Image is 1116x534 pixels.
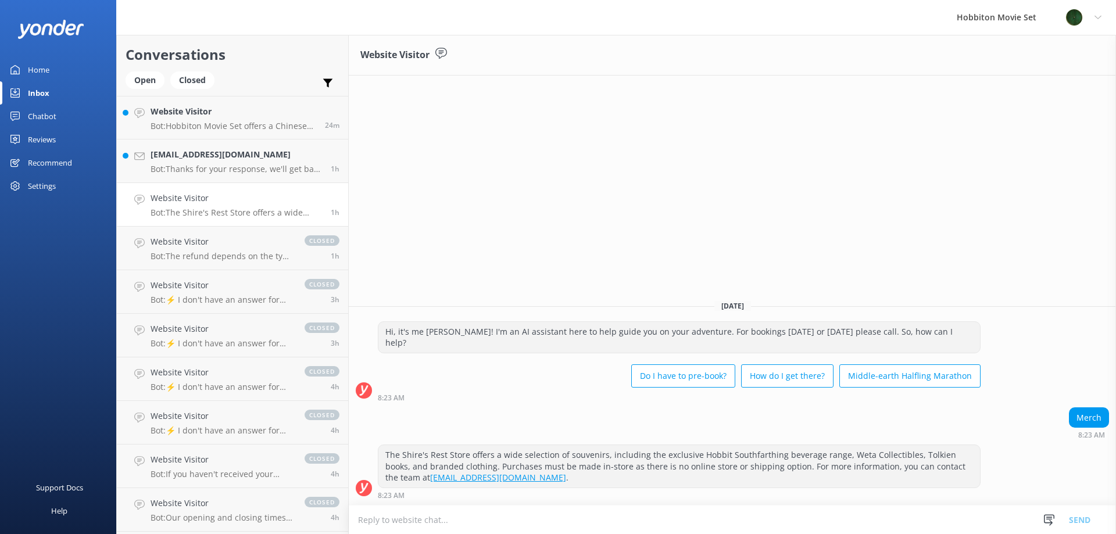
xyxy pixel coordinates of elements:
span: closed [305,235,339,246]
span: Aug 23 2025 05:40am (UTC +12:00) Pacific/Auckland [331,338,339,348]
div: Support Docs [36,476,83,499]
h4: Website Visitor [151,410,293,422]
img: 34-1625720359.png [1065,9,1083,26]
button: How do I get there? [741,364,834,388]
p: Bot: If you haven't received your confirmation email, please check your Junk Mail folder, especia... [151,469,293,479]
a: Website VisitorBot:⚡ I don't have an answer for that in my knowledge base. Please try and rephras... [117,401,348,445]
span: Aug 23 2025 09:02am (UTC +12:00) Pacific/Auckland [325,120,339,130]
img: yonder-white-logo.png [17,20,84,39]
h4: Website Visitor [151,497,293,510]
p: Bot: The Shire's Rest Store offers a wide selection of souvenirs, including the exclusive Hobbit ... [151,207,322,218]
a: Website VisitorBot:Hobbiton Movie Set offers a Chinese Tour, which is a guided tour experience ho... [117,96,348,139]
span: Aug 23 2025 08:23am (UTC +12:00) Pacific/Auckland [331,207,339,217]
h4: Website Visitor [151,366,293,379]
span: Aug 23 2025 05:25am (UTC +12:00) Pacific/Auckland [331,382,339,392]
p: Bot: Thanks for your response, we'll get back to you as soon as we can during opening hours. [151,164,322,174]
span: closed [305,453,339,464]
a: Website VisitorBot:Our opening and closing times change depending on daylight hours. The Reservat... [117,488,348,532]
span: closed [305,410,339,420]
div: Aug 23 2025 08:23am (UTC +12:00) Pacific/Auckland [378,393,981,402]
a: Closed [170,73,220,86]
a: [EMAIL_ADDRESS][DOMAIN_NAME] [430,472,566,483]
span: Aug 23 2025 05:46am (UTC +12:00) Pacific/Auckland [331,295,339,304]
h4: Website Visitor [151,453,293,466]
span: closed [305,279,339,289]
div: Aug 23 2025 08:23am (UTC +12:00) Pacific/Auckland [378,491,981,499]
h4: Website Visitor [151,105,316,118]
h4: Website Visitor [151,235,293,248]
a: Website VisitorBot:⚡ I don't have an answer for that in my knowledge base. Please try and rephras... [117,357,348,401]
span: [DATE] [714,301,751,311]
a: Website VisitorBot:The refund depends on the type of tour you booked and the timing of your cance... [117,227,348,270]
a: Website VisitorBot:⚡ I don't have an answer for that in my knowledge base. Please try and rephras... [117,270,348,314]
h4: Website Visitor [151,192,322,205]
strong: 8:23 AM [378,395,405,402]
a: Open [126,73,170,86]
div: Closed [170,71,214,89]
h2: Conversations [126,44,339,66]
p: Bot: Hobbiton Movie Set offers a Chinese Tour, which is a guided tour experience hosted by a Mand... [151,121,316,131]
div: Chatbot [28,105,56,128]
a: [EMAIL_ADDRESS][DOMAIN_NAME]Bot:Thanks for your response, we'll get back to you as soon as we can... [117,139,348,183]
div: Aug 23 2025 08:23am (UTC +12:00) Pacific/Auckland [1069,431,1109,439]
p: Bot: ⚡ I don't have an answer for that in my knowledge base. Please try and rephrase your questio... [151,425,293,436]
p: Bot: ⚡ I don't have an answer for that in my knowledge base. Please try and rephrase your questio... [151,295,293,305]
h4: [EMAIL_ADDRESS][DOMAIN_NAME] [151,148,322,161]
button: Do I have to pre-book? [631,364,735,388]
a: Website VisitorBot:The Shire's Rest Store offers a wide selection of souvenirs, including the exc... [117,183,348,227]
p: Bot: Our opening and closing times change depending on daylight hours. The Reservations office, t... [151,513,293,523]
div: Settings [28,174,56,198]
span: Aug 23 2025 07:48am (UTC +12:00) Pacific/Auckland [331,251,339,261]
span: Aug 23 2025 05:08am (UTC +12:00) Pacific/Auckland [331,469,339,479]
div: Help [51,499,67,522]
div: Inbox [28,81,49,105]
span: closed [305,322,339,333]
span: closed [305,497,339,507]
p: Bot: The refund depends on the type of tour you booked and the timing of your cancellation: - Hob... [151,251,293,261]
div: Reviews [28,128,56,151]
h4: Website Visitor [151,279,293,292]
span: Aug 23 2025 04:31am (UTC +12:00) Pacific/Auckland [331,513,339,522]
a: Website VisitorBot:⚡ I don't have an answer for that in my knowledge base. Please try and rephras... [117,314,348,357]
button: Middle-earth Halfling Marathon [839,364,981,388]
p: Bot: ⚡ I don't have an answer for that in my knowledge base. Please try and rephrase your questio... [151,382,293,392]
div: Merch [1069,408,1108,428]
div: Hi, it's me [PERSON_NAME]! I'm an AI assistant here to help guide you on your adventure. For book... [378,322,980,353]
strong: 8:23 AM [378,492,405,499]
h4: Website Visitor [151,322,293,335]
span: closed [305,366,339,377]
h3: Website Visitor [360,48,430,63]
p: Bot: ⚡ I don't have an answer for that in my knowledge base. Please try and rephrase your questio... [151,338,293,349]
strong: 8:23 AM [1078,432,1105,439]
span: Aug 23 2025 08:24am (UTC +12:00) Pacific/Auckland [331,164,339,174]
div: Open [126,71,164,89]
div: Home [28,58,49,81]
a: Website VisitorBot:If you haven't received your confirmation email, please check your Junk Mail f... [117,445,348,488]
div: Recommend [28,151,72,174]
span: Aug 23 2025 05:14am (UTC +12:00) Pacific/Auckland [331,425,339,435]
div: The Shire's Rest Store offers a wide selection of souvenirs, including the exclusive Hobbit South... [378,445,980,488]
